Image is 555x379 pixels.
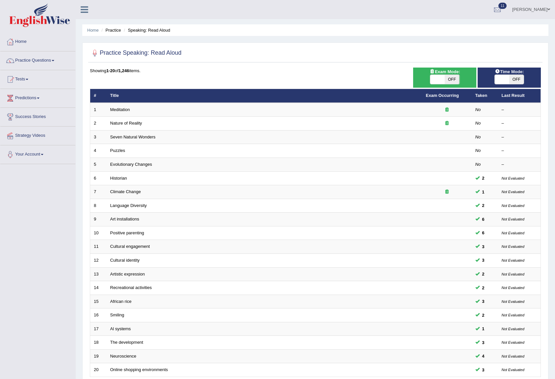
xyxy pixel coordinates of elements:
a: Historian [110,176,127,181]
span: You can still take this question [480,216,487,223]
span: You can still take this question [480,271,487,277]
span: OFF [509,75,524,84]
div: – [502,107,537,113]
span: You can still take this question [480,325,487,332]
td: 8 [90,199,107,213]
td: 7 [90,185,107,199]
h2: Practice Speaking: Read Aloud [90,48,181,58]
a: Home [87,28,99,33]
span: You can still take this question [480,339,487,346]
span: You can still take this question [480,257,487,264]
div: Showing of items. [90,68,541,74]
a: Language Diversity [110,203,147,208]
th: Last Result [498,89,541,103]
td: 2 [90,117,107,131]
th: Title [107,89,422,103]
em: No [475,107,481,112]
span: You can still take this question [480,243,487,250]
td: 14 [90,281,107,295]
a: Evolutionary Changes [110,162,152,167]
td: 19 [90,349,107,363]
a: African rice [110,299,132,304]
td: 9 [90,213,107,226]
small: Not Evaluated [502,217,524,221]
a: Smiling [110,312,124,317]
span: You can still take this question [480,298,487,305]
a: The development [110,340,143,345]
td: 5 [90,158,107,172]
td: 6 [90,171,107,185]
td: 13 [90,267,107,281]
a: Al systems [110,326,131,331]
div: Exam occurring question [426,120,468,127]
td: 10 [90,226,107,240]
div: Exam occurring question [426,107,468,113]
td: 16 [90,308,107,322]
em: No [475,134,481,139]
small: Not Evaluated [502,231,524,235]
a: Home [0,33,75,49]
td: 15 [90,295,107,308]
small: Not Evaluated [502,245,524,248]
small: Not Evaluated [502,258,524,262]
li: Speaking: Read Aloud [122,27,170,33]
small: Not Evaluated [502,272,524,276]
a: Exam Occurring [426,93,459,98]
td: 4 [90,144,107,158]
span: You can still take this question [480,353,487,360]
th: Taken [472,89,498,103]
div: – [502,161,537,168]
a: Success Stories [0,108,75,124]
b: 1-20 [106,68,115,73]
span: You can still take this question [480,189,487,195]
div: Show exams occurring in exams [413,68,476,88]
a: Tests [0,70,75,87]
a: Practice Questions [0,51,75,68]
a: Cultural identity [110,258,140,263]
li: Practice [100,27,121,33]
small: Not Evaluated [502,190,524,194]
span: You can still take this question [480,312,487,319]
small: Not Evaluated [502,300,524,304]
small: Not Evaluated [502,313,524,317]
a: Recreational activities [110,285,152,290]
em: No [475,121,481,126]
div: – [502,134,537,140]
a: Strategy Videos [0,127,75,143]
td: 18 [90,336,107,350]
a: Nature of Reality [110,121,142,126]
span: You can still take this question [480,175,487,182]
a: Artistic expression [110,272,145,277]
span: OFF [445,75,459,84]
a: Art installations [110,217,139,221]
a: Seven Natural Wonders [110,134,156,139]
div: Exam occurring question [426,189,468,195]
small: Not Evaluated [502,368,524,372]
a: Neuroscience [110,354,137,359]
span: You can still take this question [480,229,487,236]
span: You can still take this question [480,366,487,373]
small: Not Evaluated [502,354,524,358]
span: You can still take this question [480,202,487,209]
small: Not Evaluated [502,176,524,180]
a: Online shopping environments [110,367,168,372]
a: Meditation [110,107,130,112]
a: Predictions [0,89,75,105]
td: 3 [90,130,107,144]
div: – [502,120,537,127]
small: Not Evaluated [502,327,524,331]
span: Time Mode: [492,68,526,75]
small: Not Evaluated [502,286,524,290]
a: Puzzles [110,148,125,153]
a: Climate Change [110,189,141,194]
em: No [475,148,481,153]
a: Cultural engagement [110,244,150,249]
div: – [502,148,537,154]
a: Your Account [0,145,75,162]
td: 17 [90,322,107,336]
td: 12 [90,253,107,267]
span: Exam Mode: [427,68,462,75]
b: 1,246 [119,68,129,73]
span: You can still take this question [480,284,487,291]
td: 20 [90,363,107,377]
